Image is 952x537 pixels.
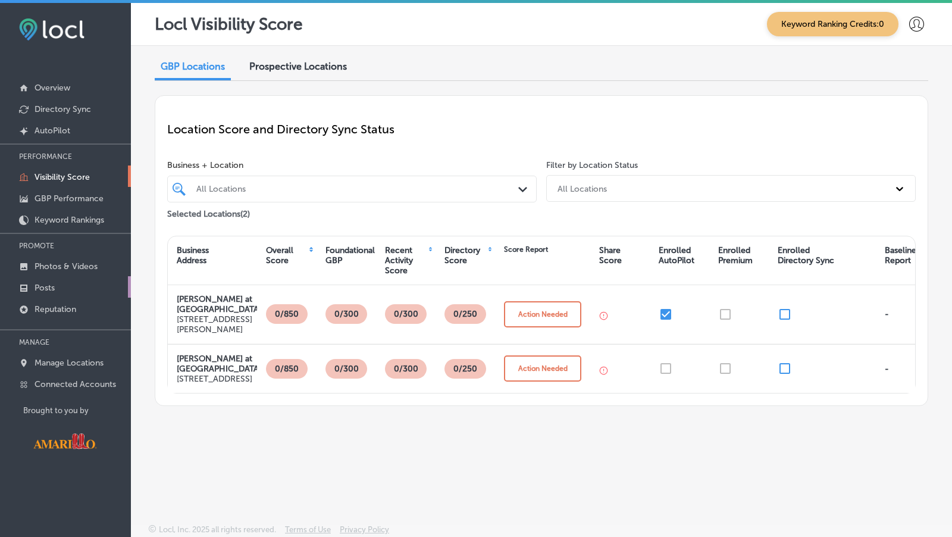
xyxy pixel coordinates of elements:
span: Prospective Locations [249,61,347,72]
p: Manage Locations [35,358,104,368]
p: Reputation [35,304,76,314]
p: Location Score and Directory Sync Status [167,122,916,136]
p: Visibility Score [35,172,90,182]
p: 0/300 [330,304,364,324]
p: Locl, Inc. 2025 all rights reserved. [159,525,276,534]
div: Enrolled AutoPilot [659,245,694,266]
span: GBP Locations [161,61,225,72]
div: Enrolled Premium [718,245,753,266]
p: 0/850 [270,304,303,324]
div: - [885,364,889,374]
p: 0 /250 [449,304,482,324]
p: 0/850 [270,359,303,379]
div: Directory Score [444,245,487,266]
p: GBP Performance [35,193,104,204]
div: Enrolled Directory Sync [778,245,834,266]
div: All Locations [196,184,519,194]
div: Business Address [177,245,209,266]
p: 0 /250 [449,359,482,379]
div: Share Score [599,245,622,266]
strong: [PERSON_NAME] at [GEOGRAPHIC_DATA] [177,294,261,314]
img: Visit Amarillo [23,424,107,458]
p: Directory Sync [35,104,91,114]
p: AutoPilot [35,126,70,136]
div: Recent Activity Score [385,245,427,276]
strong: [PERSON_NAME] at [GEOGRAPHIC_DATA] [177,354,261,374]
p: Overview [35,83,70,93]
span: Keyword Ranking Credits: 0 [767,12,898,36]
p: [STREET_ADDRESS] [177,374,261,384]
button: Action Needed [504,355,581,382]
div: Score Report [504,245,548,254]
button: Action Needed [504,301,581,327]
div: Overall Score [266,245,308,266]
p: Posts [35,283,55,293]
p: Selected Locations ( 2 ) [167,204,250,219]
span: Business + Location [167,160,537,170]
div: - [885,309,889,319]
div: All Locations [558,183,607,193]
p: [STREET_ADDRESS][PERSON_NAME] [177,314,261,335]
div: Baseline Report [885,245,916,266]
p: Brought to you by [23,406,131,415]
label: Filter by Location Status [546,160,638,170]
p: Keyword Rankings [35,215,104,225]
img: fda3e92497d09a02dc62c9cd864e3231.png [19,18,84,40]
p: Locl Visibility Score [155,14,303,34]
div: Foundational GBP [325,245,375,266]
p: 0/300 [389,359,423,379]
p: Photos & Videos [35,261,98,271]
p: 0/300 [330,359,364,379]
p: 0/300 [389,304,423,324]
p: Connected Accounts [35,379,116,389]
